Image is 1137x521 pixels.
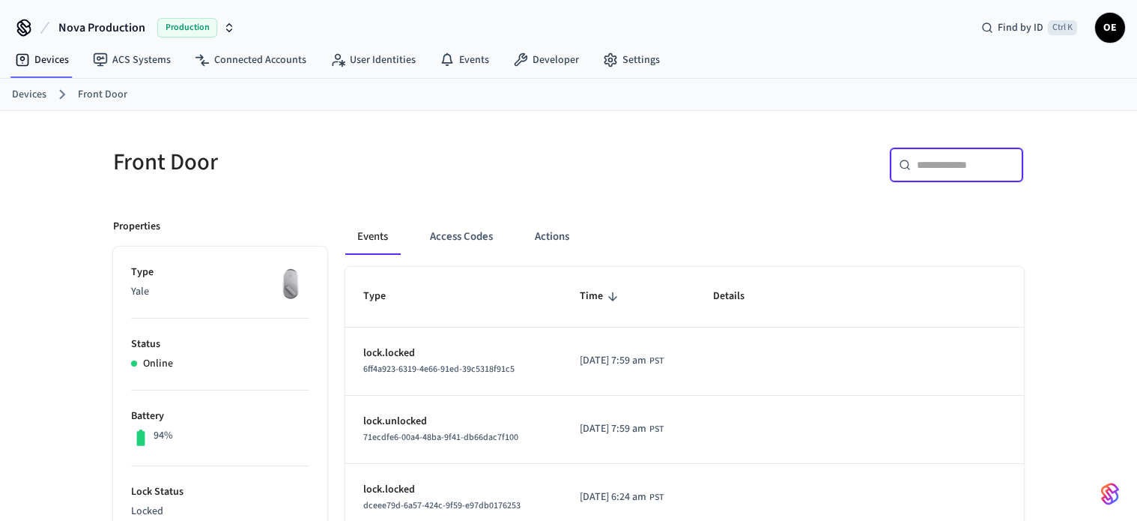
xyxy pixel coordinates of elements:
[580,421,646,437] span: [DATE] 7:59 am
[12,87,46,103] a: Devices
[580,353,664,369] div: Asia/Manila
[363,414,544,430] p: lock.unlocked
[363,482,544,498] p: lock.locked
[113,219,160,235] p: Properties
[272,265,309,302] img: August Wifi Smart Lock 3rd Gen, Silver, Front
[345,219,1024,255] div: ant example
[363,363,515,376] span: 6ff4a923-6319-4e66-91ed-39c5318f91c5
[363,499,521,512] span: dceee79d-6a57-424c-9f59-e97db0176253
[969,14,1089,41] div: Find by IDCtrl K
[345,219,400,255] button: Events
[1097,14,1124,41] span: OE
[131,504,309,520] p: Locked
[131,284,309,300] p: Yale
[649,491,664,505] span: PST
[183,46,318,73] a: Connected Accounts
[318,46,428,73] a: User Identities
[131,337,309,352] p: Status
[1048,20,1077,35] span: Ctrl K
[363,285,405,308] span: Type
[58,19,145,37] span: Nova Production
[363,346,544,361] p: lock.locked
[591,46,672,73] a: Settings
[154,428,173,444] p: 94%
[649,355,664,368] span: PST
[580,285,622,308] span: Time
[713,285,764,308] span: Details
[131,409,309,424] p: Battery
[131,265,309,280] p: Type
[580,421,664,437] div: Asia/Manila
[523,219,581,255] button: Actions
[143,356,173,372] p: Online
[580,490,646,505] span: [DATE] 6:24 am
[1101,482,1119,506] img: SeamLogoGradient.69752ec5.svg
[428,46,501,73] a: Events
[649,423,664,436] span: PST
[131,484,309,500] p: Lock Status
[501,46,591,73] a: Developer
[81,46,183,73] a: ACS Systems
[363,431,518,444] span: 71ecdfe6-00a4-48ba-9f41-db66dac7f100
[157,18,217,37] span: Production
[998,20,1043,35] span: Find by ID
[3,46,81,73] a: Devices
[78,87,127,103] a: Front Door
[580,490,664,505] div: Asia/Manila
[580,353,646,369] span: [DATE] 7:59 am
[1095,13,1125,43] button: OE
[113,147,560,178] h5: Front Door
[418,219,505,255] button: Access Codes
